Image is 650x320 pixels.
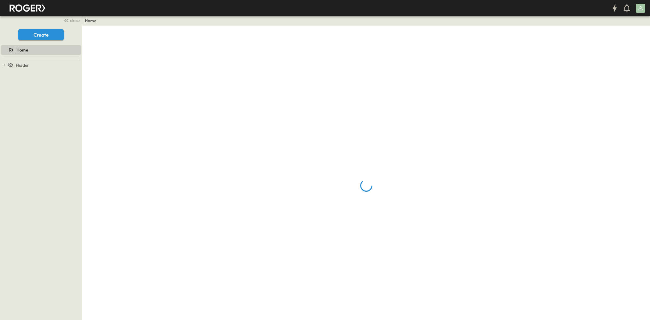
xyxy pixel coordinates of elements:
button: Create [18,29,64,40]
nav: breadcrumbs [85,18,100,24]
a: Home [85,18,97,24]
button: close [61,16,81,24]
span: close [70,17,80,23]
span: Home [16,47,28,53]
a: Home [1,46,80,54]
span: Hidden [16,62,30,68]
